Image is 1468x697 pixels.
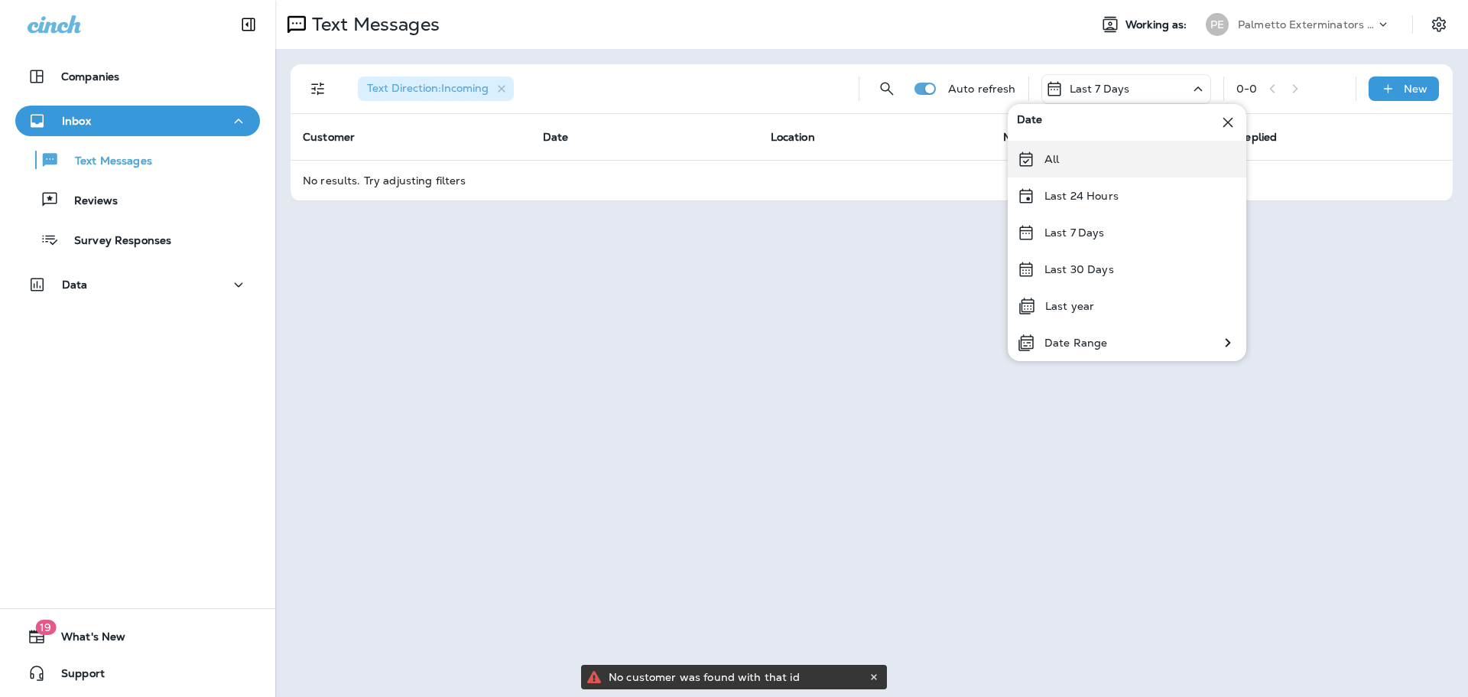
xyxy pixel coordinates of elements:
[1236,83,1257,95] div: 0 - 0
[15,658,260,689] button: Support
[15,184,260,216] button: Reviews
[15,621,260,652] button: 19What's New
[609,665,866,689] div: No customer was found with that id
[1044,153,1059,165] p: All
[948,83,1016,95] p: Auto refresh
[367,81,489,95] span: Text Direction : Incoming
[1070,83,1130,95] p: Last 7 Days
[1044,263,1114,275] p: Last 30 Days
[46,630,125,649] span: What's New
[59,234,171,249] p: Survey Responses
[1044,337,1107,349] p: Date Range
[872,73,902,104] button: Search Messages
[1404,83,1427,95] p: New
[1125,18,1190,31] span: Working as:
[15,61,260,92] button: Companies
[61,70,119,83] p: Companies
[35,620,56,635] span: 19
[46,667,105,686] span: Support
[1017,113,1043,132] span: Date
[1206,13,1229,36] div: PE
[60,155,152,169] p: Text Messages
[306,13,440,36] p: Text Messages
[15,144,260,176] button: Text Messages
[227,9,270,40] button: Collapse Sidebar
[59,194,118,209] p: Reviews
[1044,190,1119,202] p: Last 24 Hours
[15,106,260,136] button: Inbox
[62,278,88,291] p: Data
[771,130,815,144] span: Location
[291,160,1453,200] td: No results. Try adjusting filters
[1045,300,1094,312] p: Last year
[543,130,569,144] span: Date
[1238,18,1375,31] p: Palmetto Exterminators LLC
[62,115,91,127] p: Inbox
[303,130,355,144] span: Customer
[1425,11,1453,38] button: Settings
[1044,226,1105,239] p: Last 7 Days
[1003,130,1050,144] span: Message
[1237,130,1277,144] span: Replied
[303,73,333,104] button: Filters
[15,223,260,256] button: Survey Responses
[15,269,260,300] button: Data
[358,77,514,101] div: Text Direction:Incoming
